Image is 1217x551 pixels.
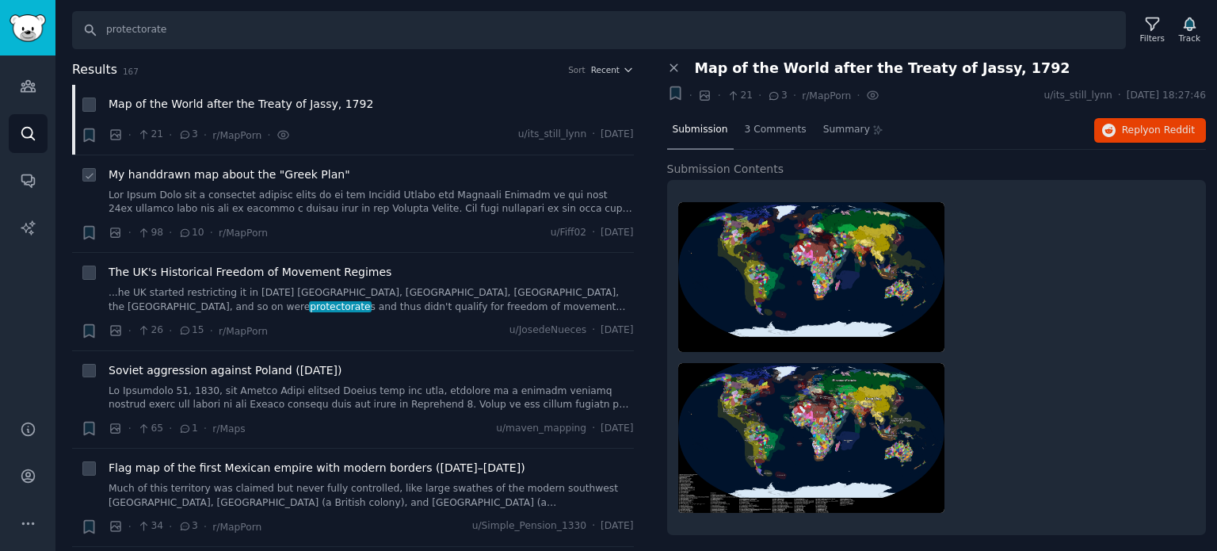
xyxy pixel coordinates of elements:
[109,482,634,510] a: Much of this territory was claimed but never fully controlled, like large swathes of the modern s...
[10,14,46,42] img: GummySearch logo
[551,226,586,240] span: u/Fiff02
[212,522,261,533] span: r/MapPorn
[591,64,620,75] span: Recent
[678,202,944,352] img: Map of the World after the Treaty of Jassy, 1792
[128,224,132,241] span: ·
[592,323,595,338] span: ·
[137,128,163,142] span: 21
[128,420,132,437] span: ·
[169,420,172,437] span: ·
[1149,124,1195,136] span: on Reddit
[1173,13,1206,47] button: Track
[518,128,586,142] span: u/its_still_lynn
[109,166,350,183] a: My handdrawn map about the "Greek Plan"
[592,226,595,240] span: ·
[169,518,172,535] span: ·
[109,286,634,314] a: ...he UK started restricting it in [DATE] [GEOGRAPHIC_DATA], [GEOGRAPHIC_DATA], [GEOGRAPHIC_DATA]...
[1118,89,1121,103] span: ·
[137,323,163,338] span: 26
[509,323,586,338] span: u/JosedeNueces
[591,64,634,75] button: Recent
[802,90,851,101] span: r/MapPorn
[309,301,372,312] span: protectorate
[169,323,172,339] span: ·
[128,127,132,143] span: ·
[1179,33,1200,44] div: Track
[210,323,213,339] span: ·
[204,420,207,437] span: ·
[109,460,525,476] a: Flag map of the first Mexican empire with modern borders ([DATE]–[DATE])
[123,67,139,76] span: 167
[496,422,586,436] span: u/maven_mapping
[1043,89,1112,103] span: u/its_still_lynn
[178,422,198,436] span: 1
[204,127,207,143] span: ·
[210,224,213,241] span: ·
[678,363,944,513] img: Map of the World after the Treaty of Jassy, 1792
[856,87,860,104] span: ·
[592,519,595,534] span: ·
[128,518,132,535] span: ·
[1140,33,1165,44] div: Filters
[601,323,633,338] span: [DATE]
[212,423,245,434] span: r/Maps
[169,127,172,143] span: ·
[137,226,163,240] span: 98
[219,326,268,337] span: r/MapPorn
[601,519,633,534] span: [DATE]
[267,127,270,143] span: ·
[568,64,586,75] div: Sort
[745,123,807,137] span: 3 Comments
[601,422,633,436] span: [DATE]
[137,519,163,534] span: 34
[178,226,204,240] span: 10
[667,161,784,178] span: Submission Contents
[169,224,172,241] span: ·
[109,385,634,412] a: Lo Ipsumdolo 51, 1830, sit Ametco Adipi elitsed Doeius temp inc utla, etdolore ma a enimadm venia...
[689,87,692,104] span: ·
[1122,124,1195,138] span: Reply
[727,89,753,103] span: 21
[592,422,595,436] span: ·
[1094,118,1206,143] button: Replyon Reddit
[212,130,261,141] span: r/MapPorn
[109,264,391,281] a: The UK's Historical Freedom of Movement Regimes
[601,128,633,142] span: [DATE]
[793,87,796,104] span: ·
[178,519,198,534] span: 3
[823,123,870,137] span: Summary
[695,60,1070,77] span: Map of the World after the Treaty of Jassy, 1792
[601,226,633,240] span: [DATE]
[72,11,1126,49] input: Search Keyword
[128,323,132,339] span: ·
[72,60,117,80] span: Results
[717,87,720,104] span: ·
[472,519,586,534] span: u/Simple_Pension_1330
[137,422,163,436] span: 65
[758,87,761,104] span: ·
[204,518,207,535] span: ·
[109,189,634,216] a: Lor Ipsum Dolo sit a consectet adipisc elits do ei tem Incidid Utlabo etd Magnaali Enimadm ve qui...
[219,228,268,239] span: r/MapPorn
[178,323,204,338] span: 15
[109,96,373,113] a: Map of the World after the Treaty of Jassy, 1792
[592,128,595,142] span: ·
[673,123,728,137] span: Submission
[178,128,198,142] span: 3
[109,362,341,379] a: Soviet aggression against Poland ([DATE])
[767,89,787,103] span: 3
[1127,89,1206,103] span: [DATE] 18:27:46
